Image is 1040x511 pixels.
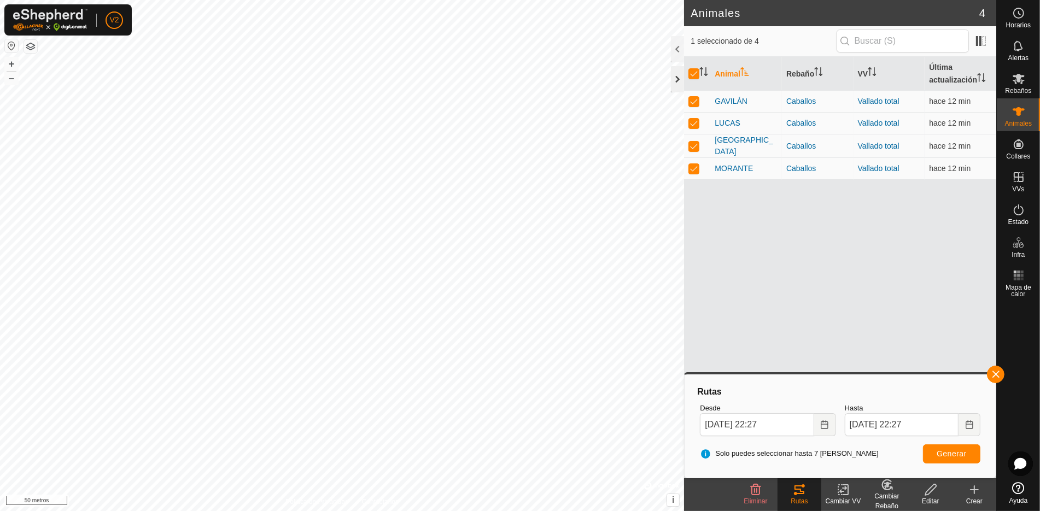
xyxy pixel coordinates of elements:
span: 21 de agosto de 2025, 22:15 [929,97,971,105]
font: + [9,58,15,69]
p-sorticon: Activar para ordenar [740,69,749,78]
font: Cambiar Rebaño [874,492,899,510]
font: Collares [1006,152,1030,160]
font: Infra [1012,251,1025,259]
font: V2 [109,15,119,24]
font: MORANTE [715,164,753,173]
a: Ayuda [997,478,1040,508]
p-sorticon: Activar para ordenar [814,69,823,78]
font: [GEOGRAPHIC_DATA] [715,136,773,156]
font: Solo puedes seleccionar hasta 7 [PERSON_NAME] [715,449,878,457]
input: Buscar (S) [837,30,969,52]
button: Elija fecha [814,413,836,436]
font: Editar [922,497,939,505]
img: Logotipo de Gallagher [13,9,87,31]
span: 21 de agosto de 2025, 22:15 [929,164,971,173]
a: Contáctanos [362,497,399,507]
button: i [667,494,679,506]
font: Rutas [697,387,721,396]
font: Animales [1005,120,1032,127]
span: 21 de agosto de 2025, 22:15 [929,142,971,150]
button: Elija fecha [959,413,980,436]
font: GAVILÁN [715,97,747,105]
font: Contáctanos [362,498,399,506]
font: Horarios [1006,21,1031,29]
font: Caballos [786,97,816,105]
font: LUCAS [715,119,740,127]
font: Mapa de calor [1006,284,1031,298]
a: Vallado total [858,164,899,173]
button: Generar [923,444,980,463]
font: Política de Privacidad [285,498,348,506]
font: 4 [979,7,985,19]
p-sorticon: Activar para ordenar [699,69,708,78]
font: hace 12 min [929,164,971,173]
button: – [5,72,18,85]
font: 1 seleccionado de 4 [691,37,759,45]
font: Rebaño [786,69,814,78]
font: Hasta [845,404,863,412]
font: Ayuda [1009,497,1028,504]
font: Crear [966,497,983,505]
a: Vallado total [858,119,899,127]
button: Capas del Mapa [24,40,37,53]
font: Rutas [791,497,808,505]
font: Caballos [786,142,816,150]
font: Estado [1008,218,1029,226]
font: Caballos [786,164,816,173]
font: hace 12 min [929,97,971,105]
font: Última actualización [929,63,977,84]
font: hace 12 min [929,119,971,127]
font: Desde [700,404,721,412]
font: Cambiar VV [826,497,861,505]
button: Restablecer mapa [5,39,18,52]
button: + [5,57,18,71]
font: Animal [715,69,740,78]
font: – [9,72,14,84]
font: Caballos [786,119,816,127]
font: hace 12 min [929,142,971,150]
a: Vallado total [858,142,899,150]
font: VVs [1012,185,1024,193]
font: VV [858,69,868,78]
font: Generar [937,449,967,458]
p-sorticon: Activar para ordenar [977,75,986,84]
font: Eliminar [744,497,767,505]
span: 21 de agosto de 2025, 22:15 [929,119,971,127]
font: Alertas [1008,54,1029,62]
font: Animales [691,7,740,19]
font: Rebaños [1005,87,1031,95]
p-sorticon: Activar para ordenar [868,69,877,78]
a: Política de Privacidad [285,497,348,507]
a: Vallado total [858,97,899,105]
font: i [672,495,674,504]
